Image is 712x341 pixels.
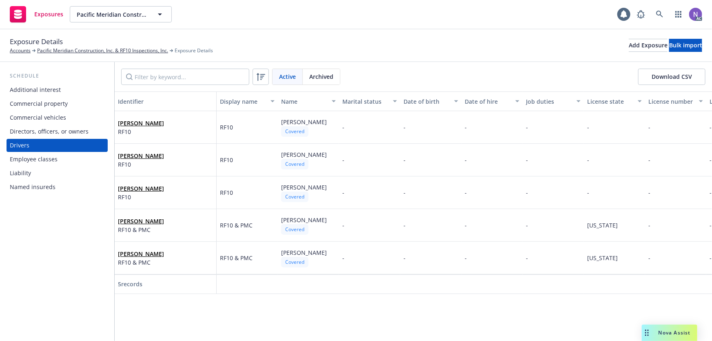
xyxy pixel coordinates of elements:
[465,221,467,229] span: -
[465,189,467,196] span: -
[648,156,650,164] span: -
[670,6,687,22] a: Switch app
[404,123,406,131] span: -
[281,183,327,191] span: [PERSON_NAME]
[461,91,523,111] button: Date of hire
[587,123,589,131] span: -
[7,111,108,124] a: Commercial vehicles
[342,189,344,196] span: -
[587,189,589,196] span: -
[281,118,327,126] span: [PERSON_NAME]
[281,216,327,224] span: [PERSON_NAME]
[7,153,108,166] a: Employee classes
[220,156,233,164] span: RF10
[587,156,589,164] span: -
[7,72,108,80] div: Schedule
[10,153,58,166] div: Employee classes
[587,221,618,229] span: [US_STATE]
[342,254,344,262] span: -
[587,254,618,262] span: [US_STATE]
[710,123,712,131] span: -
[34,11,63,18] span: Exposures
[220,188,233,197] span: RF10
[281,159,308,169] div: Covered
[281,151,327,158] span: [PERSON_NAME]
[669,39,702,51] div: Bulk import
[7,167,108,180] a: Liability
[118,217,164,225] a: [PERSON_NAME]
[710,189,712,196] span: -
[645,91,706,111] button: License number
[118,160,164,169] span: RF10
[7,139,108,152] a: Drivers
[342,97,388,106] div: Marital status
[281,97,327,106] div: Name
[10,97,68,110] div: Commercial property
[7,3,67,26] a: Exposures
[118,152,164,160] span: [PERSON_NAME]
[400,91,461,111] button: Date of birth
[669,39,702,52] button: Bulk import
[118,225,164,234] span: RF10 & PMC
[648,221,650,229] span: -
[217,91,278,111] button: Display name
[404,156,406,164] span: -
[118,119,164,127] span: [PERSON_NAME]
[648,254,650,262] span: -
[629,39,668,51] div: Add Exposure
[7,125,108,138] a: Directors, officers, or owners
[465,123,467,131] span: -
[118,127,164,136] span: RF10
[342,123,344,131] span: -
[118,193,164,201] span: RF10
[121,69,249,85] input: Filter by keyword...
[633,6,649,22] a: Report a Bug
[281,126,308,136] div: Covered
[526,123,528,131] span: -
[118,184,164,193] span: [PERSON_NAME]
[7,97,108,110] a: Commercial property
[10,167,31,180] div: Liability
[404,254,406,262] span: -
[7,181,108,194] a: Named insureds
[220,97,266,106] div: Display name
[638,69,705,85] button: Download CSV
[118,258,164,267] span: RF10 & PMC
[629,39,668,52] button: Add Exposure
[648,97,694,106] div: License number
[642,325,652,341] div: Drag to move
[526,97,572,106] div: Job duties
[10,111,66,124] div: Commercial vehicles
[220,123,233,131] span: RF10
[584,91,645,111] button: License state
[118,250,164,258] span: [PERSON_NAME]
[10,181,55,194] div: Named insureds
[642,325,697,341] button: Nova Assist
[10,139,29,152] div: Drivers
[710,156,712,164] span: -
[118,185,164,192] a: [PERSON_NAME]
[710,254,712,262] span: -
[659,329,691,336] span: Nova Assist
[220,221,253,230] span: RF10 & PMC
[689,8,702,21] img: photo
[710,221,712,229] span: -
[7,83,108,96] a: Additional interest
[281,192,308,202] div: Covered
[10,125,89,138] div: Directors, officers, or owners
[10,47,31,54] a: Accounts
[281,257,308,267] div: Covered
[404,189,406,196] span: -
[342,221,344,229] span: -
[220,254,253,262] span: RF10 & PMC
[115,91,217,111] button: Identifier
[118,280,142,288] span: 5 records
[652,6,668,22] a: Search
[404,97,449,106] div: Date of birth
[37,47,168,54] a: Pacific Meridian Construction, Inc. & RF10 Inspections, Inc.
[404,221,406,229] span: -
